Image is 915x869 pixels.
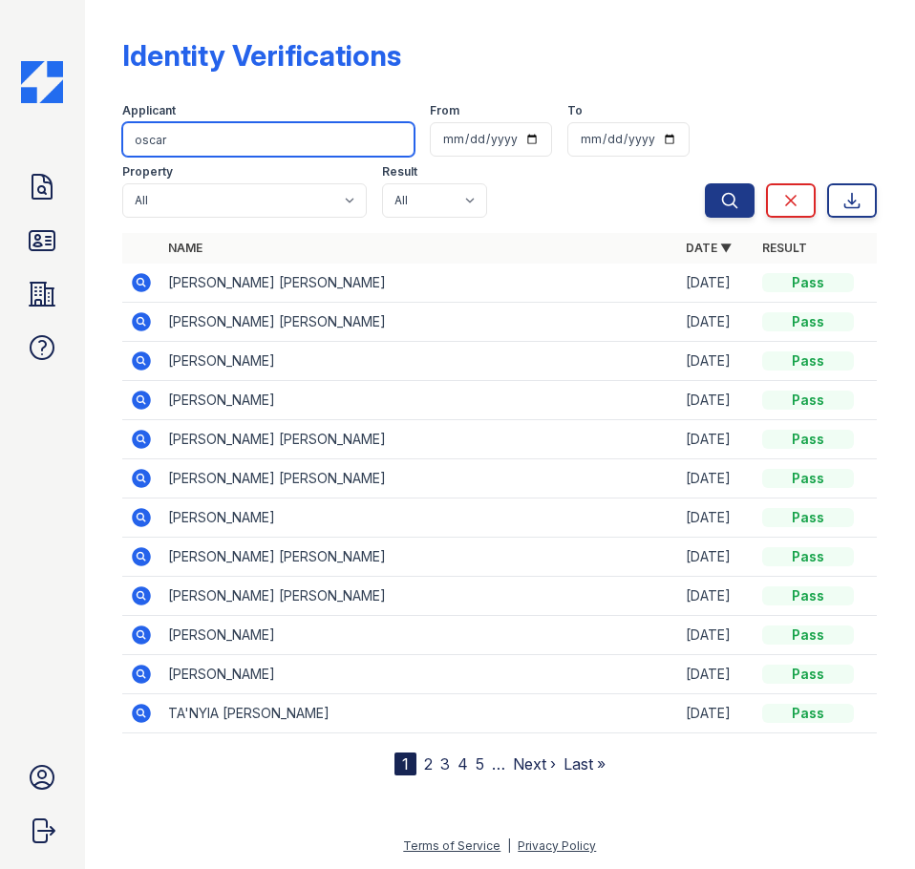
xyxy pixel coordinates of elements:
[678,342,755,381] td: [DATE]
[160,616,678,655] td: [PERSON_NAME]
[762,241,807,255] a: Result
[678,381,755,420] td: [DATE]
[678,420,755,459] td: [DATE]
[762,430,854,449] div: Pass
[686,241,732,255] a: Date ▼
[678,498,755,538] td: [DATE]
[21,61,63,103] img: CE_Icon_Blue-c292c112584629df590d857e76928e9f676e5b41ef8f769ba2f05ee15b207248.png
[678,616,755,655] td: [DATE]
[678,694,755,733] td: [DATE]
[762,586,854,605] div: Pass
[394,752,416,775] div: 1
[160,303,678,342] td: [PERSON_NAME] [PERSON_NAME]
[160,498,678,538] td: [PERSON_NAME]
[160,538,678,577] td: [PERSON_NAME] [PERSON_NAME]
[160,577,678,616] td: [PERSON_NAME] [PERSON_NAME]
[762,547,854,566] div: Pass
[122,164,173,180] label: Property
[762,665,854,684] div: Pass
[457,754,468,774] a: 4
[122,103,176,118] label: Applicant
[762,704,854,723] div: Pass
[564,754,606,774] a: Last »
[762,391,854,410] div: Pass
[122,122,415,157] input: Search by name or phone number
[160,694,678,733] td: TA'NYIA [PERSON_NAME]
[440,754,450,774] a: 3
[160,459,678,498] td: [PERSON_NAME] [PERSON_NAME]
[762,273,854,292] div: Pass
[678,577,755,616] td: [DATE]
[492,752,505,775] span: …
[382,164,417,180] label: Result
[762,351,854,371] div: Pass
[762,312,854,331] div: Pass
[518,838,596,853] a: Privacy Policy
[762,469,854,488] div: Pass
[678,303,755,342] td: [DATE]
[678,459,755,498] td: [DATE]
[122,38,401,73] div: Identity Verifications
[507,838,511,853] div: |
[403,838,500,853] a: Terms of Service
[762,625,854,645] div: Pass
[160,264,678,303] td: [PERSON_NAME] [PERSON_NAME]
[160,420,678,459] td: [PERSON_NAME] [PERSON_NAME]
[424,754,433,774] a: 2
[762,508,854,527] div: Pass
[513,754,556,774] a: Next ›
[476,754,484,774] a: 5
[678,655,755,694] td: [DATE]
[160,381,678,420] td: [PERSON_NAME]
[678,264,755,303] td: [DATE]
[567,103,583,118] label: To
[160,342,678,381] td: [PERSON_NAME]
[430,103,459,118] label: From
[678,538,755,577] td: [DATE]
[160,655,678,694] td: [PERSON_NAME]
[168,241,202,255] a: Name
